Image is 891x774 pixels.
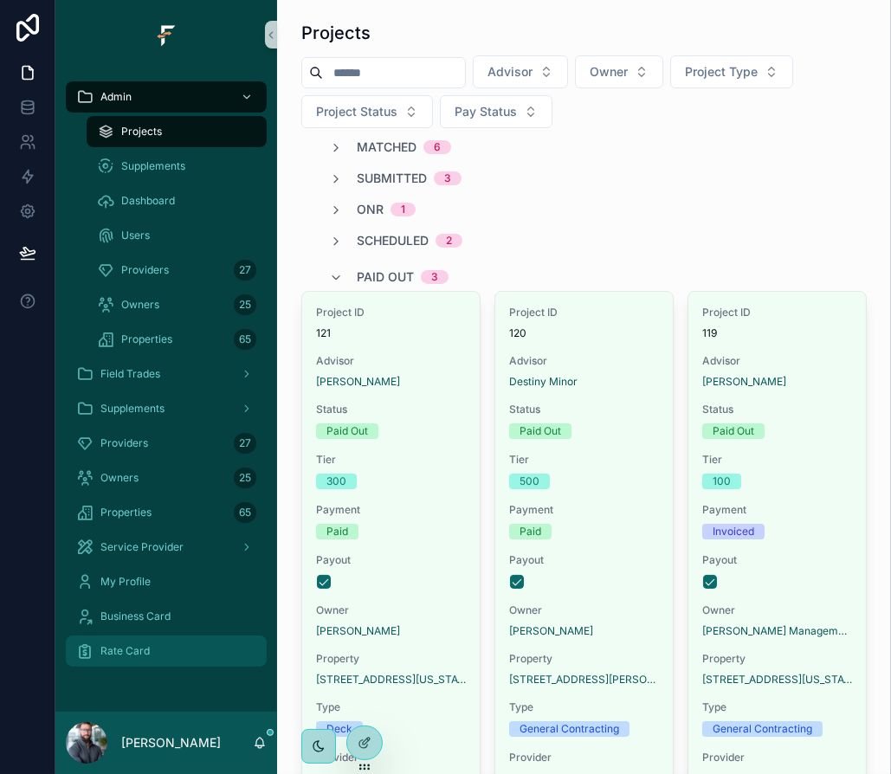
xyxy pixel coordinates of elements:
[100,575,151,589] span: My Profile
[357,201,384,218] span: ONR
[434,140,441,154] div: 6
[702,354,852,368] span: Advisor
[702,453,852,467] span: Tier
[509,624,593,638] a: [PERSON_NAME]
[702,403,852,416] span: Status
[702,624,852,638] span: [PERSON_NAME] Management
[357,268,414,286] span: Paid Out
[87,185,267,216] a: Dashboard
[66,393,267,424] a: Supplements
[520,721,619,737] div: General Contracting
[100,644,150,658] span: Rate Card
[66,462,267,493] a: Owners25
[520,524,541,539] div: Paid
[509,603,659,617] span: Owner
[431,270,438,284] div: 3
[234,260,256,281] div: 27
[520,423,561,439] div: Paid Out
[702,375,786,389] a: [PERSON_NAME]
[357,139,416,156] span: Matched
[713,524,754,539] div: Invoiced
[316,375,400,389] a: [PERSON_NAME]
[55,69,277,689] div: scrollable content
[100,402,165,416] span: Supplements
[316,751,466,764] span: Provider
[66,497,267,528] a: Properties65
[121,125,162,139] span: Projects
[455,103,517,120] span: Pay Status
[66,81,267,113] a: Admin
[100,436,148,450] span: Providers
[702,306,852,319] span: Project ID
[66,566,267,597] a: My Profile
[509,403,659,416] span: Status
[100,90,132,104] span: Admin
[702,673,852,687] a: [STREET_ADDRESS][US_STATE]
[87,255,267,286] a: Providers27
[509,652,659,666] span: Property
[316,306,466,319] span: Project ID
[66,601,267,632] a: Business Card
[87,289,267,320] a: Owners25
[509,375,578,389] a: Destiny Minor
[326,524,348,539] div: Paid
[509,354,659,368] span: Advisor
[444,171,451,185] div: 3
[316,603,466,617] span: Owner
[87,324,267,355] a: Properties65
[316,103,397,120] span: Project Status
[100,506,152,519] span: Properties
[326,721,352,737] div: Deck
[66,358,267,390] a: Field Trades
[446,234,452,248] div: 2
[401,203,405,216] div: 1
[234,468,256,488] div: 25
[509,503,659,517] span: Payment
[440,95,552,128] button: Select Button
[357,170,427,187] span: Submitted
[234,433,256,454] div: 27
[100,540,184,554] span: Service Provider
[234,294,256,315] div: 25
[473,55,568,88] button: Select Button
[66,532,267,563] a: Service Provider
[316,673,466,687] a: [STREET_ADDRESS][US_STATE]
[87,116,267,147] a: Projects
[100,471,139,485] span: Owners
[713,721,812,737] div: General Contracting
[326,423,368,439] div: Paid Out
[509,453,659,467] span: Tier
[234,329,256,350] div: 65
[509,306,659,319] span: Project ID
[520,474,539,489] div: 500
[590,63,628,81] span: Owner
[66,428,267,459] a: Providers27
[121,229,150,242] span: Users
[87,151,267,182] a: Supplements
[316,553,466,567] span: Payout
[316,652,466,666] span: Property
[100,610,171,623] span: Business Card
[121,734,221,751] p: [PERSON_NAME]
[487,63,533,81] span: Advisor
[702,503,852,517] span: Payment
[316,503,466,517] span: Payment
[326,474,346,489] div: 300
[685,63,758,81] span: Project Type
[702,700,852,714] span: Type
[509,751,659,764] span: Provider
[121,159,185,173] span: Supplements
[670,55,793,88] button: Select Button
[152,21,180,48] img: App logo
[509,673,659,687] a: [STREET_ADDRESS][PERSON_NAME][US_STATE]
[575,55,663,88] button: Select Button
[316,326,466,340] span: 121
[702,751,852,764] span: Provider
[121,332,172,346] span: Properties
[301,21,371,45] h1: Projects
